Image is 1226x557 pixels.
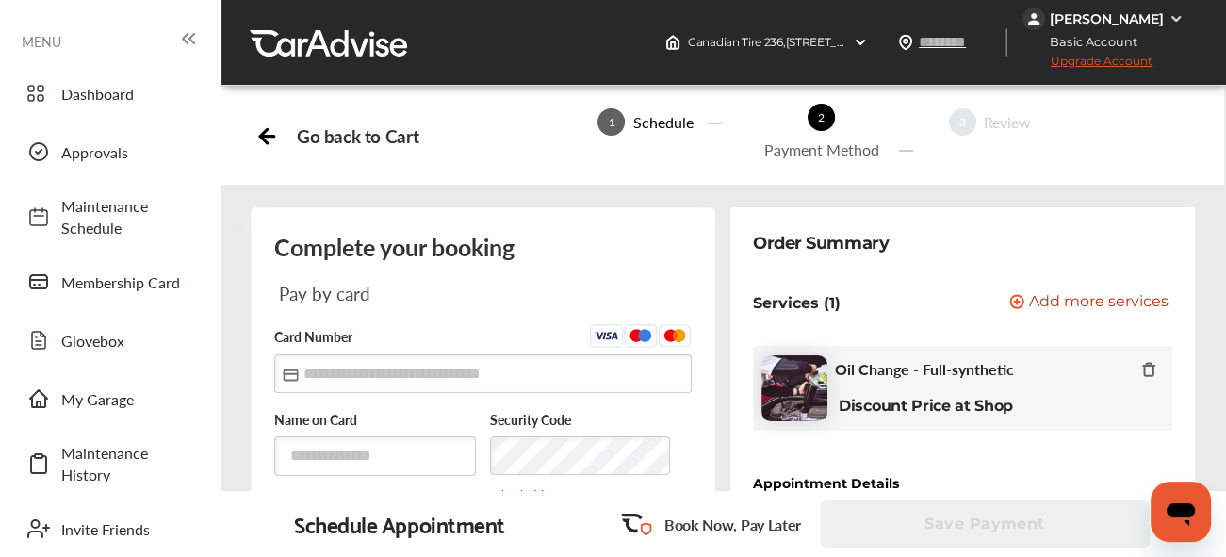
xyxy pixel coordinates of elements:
a: Dashboard [17,69,203,118]
label: Security Code [490,412,692,430]
span: Oil Change - Full-synthetic [835,360,1014,378]
label: Card Number [274,324,692,352]
img: WGsFRI8htEPBVLJbROoPRyZpYNWhNONpIPPETTm6eUC0GeLEiAAAAAElFTkSuQmCC [1169,11,1184,26]
img: location_vector.a44bc228.svg [898,35,913,50]
a: Membership Card [17,257,203,306]
p: What is this? [490,486,692,502]
div: Schedule Appointment [294,511,505,537]
a: Maintenance History [17,433,203,495]
b: Discount Price at Shop [839,397,1013,415]
a: My Garage [17,374,203,423]
span: 2 [808,104,835,131]
div: Go back to Cart [297,125,418,147]
span: Upgrade Account [1022,54,1152,77]
img: Maestro.aa0500b2.svg [624,324,658,348]
span: Glovebox [61,330,193,352]
span: Approvals [61,141,193,163]
div: Order Summary [753,230,889,256]
img: header-down-arrow.9dd2ce7d.svg [853,35,868,50]
a: Glovebox [17,316,203,365]
div: Payment Method [757,139,887,160]
div: Schedule [625,111,700,133]
a: Maintenance Schedule [17,186,203,248]
img: oil-change-thumb.jpg [761,355,827,421]
a: Invite Friends [17,504,203,553]
p: Services (1) [753,294,841,312]
p: Book Now, Pay Later [664,514,801,535]
iframe: Button to launch messaging window [1151,482,1211,542]
span: Invite Friends [61,518,193,540]
img: jVpblrzwTbfkPYzPPzSLxeg0AAAAASUVORK5CYII= [1022,8,1045,30]
span: Canadian Tire 236 , [STREET_ADDRESS][PERSON_NAME] [GEOGRAPHIC_DATA] , ON N8W 3T5 [688,35,1188,49]
button: Add more services [1009,294,1169,312]
span: Dashboard [61,83,193,105]
span: Add more services [1029,294,1169,312]
span: Basic Account [1024,32,1152,52]
span: Membership Card [61,271,193,293]
a: Add more services [1009,294,1172,312]
img: header-home-logo.8d720a4f.svg [665,35,680,50]
span: MENU [22,34,61,49]
span: Maintenance Schedule [61,195,193,238]
div: Review [976,111,1038,133]
div: Complete your booking [274,231,692,263]
div: [PERSON_NAME] [1050,10,1164,27]
img: header-divider.bc55588e.svg [1005,28,1007,57]
div: Appointment Details [753,476,899,491]
span: 3 [949,108,976,136]
span: 1 [597,108,625,136]
img: Visa.45ceafba.svg [590,324,624,348]
span: Maintenance History [61,442,193,485]
img: Mastercard.eb291d48.svg [658,324,692,348]
span: My Garage [61,388,193,410]
label: Name on Card [274,412,476,430]
a: Approvals [17,127,203,176]
div: Pay by card [279,283,475,304]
